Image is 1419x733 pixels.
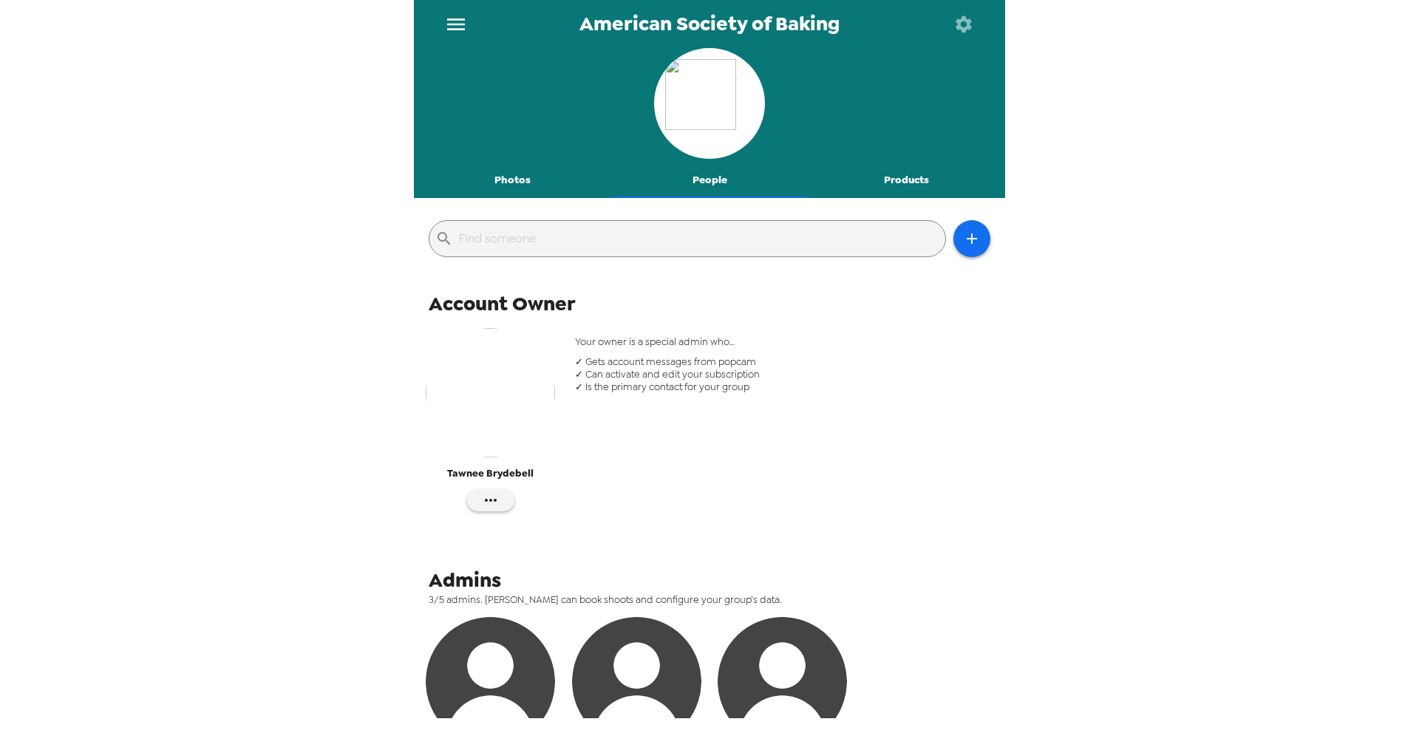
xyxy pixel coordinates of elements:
[429,567,501,593] span: Admins
[459,227,939,250] input: Find someone
[575,335,991,348] span: Your owner is a special admin who…
[575,381,991,393] span: ✓ Is the primary contact for your group
[575,368,991,381] span: ✓ Can activate and edit your subscription
[579,14,840,34] span: American Society of Baking
[611,163,809,198] button: People
[447,465,534,482] span: Tawnee Brydebell
[414,163,611,198] button: Photos
[808,163,1005,198] button: Products
[575,355,991,368] span: ✓ Gets account messages from popcam
[665,59,754,148] img: org logo
[426,328,555,489] button: Tawnee Brydebell
[429,290,576,317] span: Account Owner
[429,593,1001,606] span: 3/5 admins. [PERSON_NAME] can book shoots and configure your group’s data.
